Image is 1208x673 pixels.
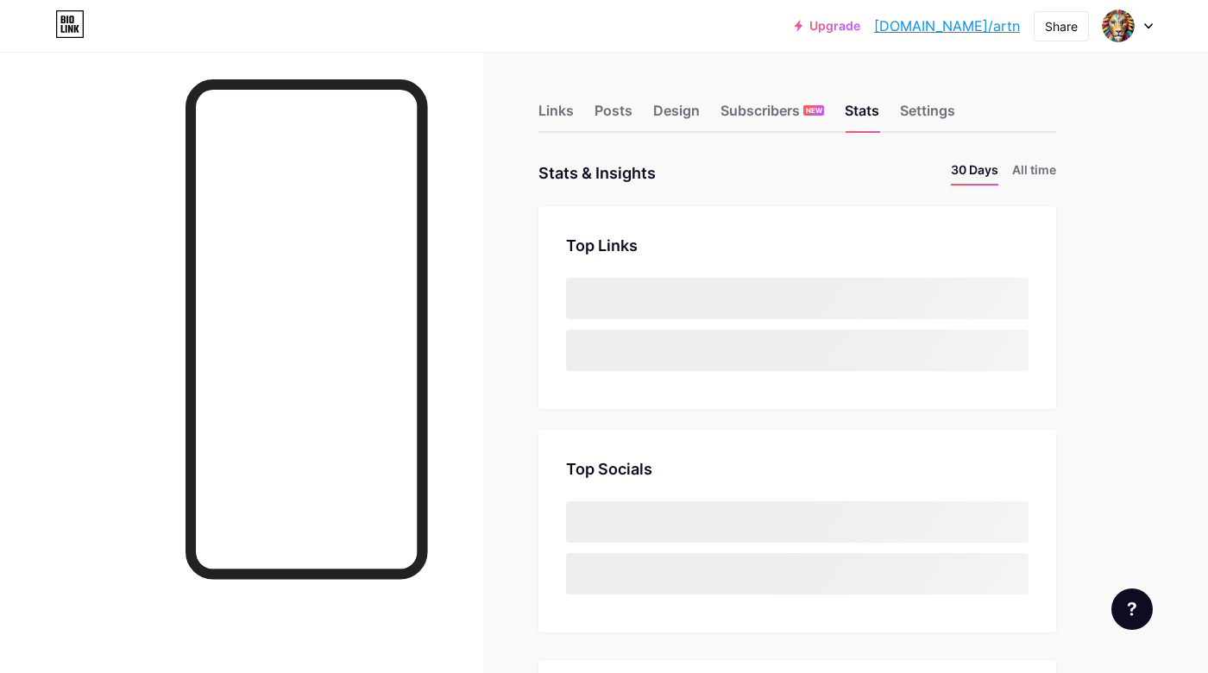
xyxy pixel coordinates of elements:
[538,160,656,186] div: Stats & Insights
[874,16,1020,36] a: [DOMAIN_NAME]/artn
[900,100,955,131] div: Settings
[566,457,1029,481] div: Top Socials
[720,100,824,131] div: Subscribers
[566,234,1029,257] div: Top Links
[653,100,700,131] div: Design
[951,160,998,186] li: 30 Days
[1012,160,1056,186] li: All time
[1045,17,1078,35] div: Share
[595,100,632,131] div: Posts
[795,19,860,33] a: Upgrade
[538,100,574,131] div: Links
[1102,9,1135,42] img: Ary Correia Filho
[806,105,822,116] span: NEW
[845,100,879,131] div: Stats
